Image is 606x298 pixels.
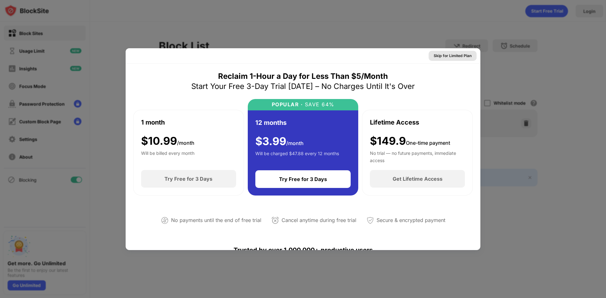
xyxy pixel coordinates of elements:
div: 1 month [141,118,165,127]
div: Skip for Limited Plan [434,53,472,59]
img: cancel-anytime [271,217,279,224]
div: Start Your Free 3-Day Trial [DATE] – No Charges Until It's Over [191,81,415,91]
div: Reclaim 1-Hour a Day for Less Than $5/Month [218,71,388,81]
span: /month [286,140,304,146]
div: Get Lifetime Access [393,176,443,182]
div: No payments until the end of free trial [171,216,261,225]
div: Will be charged $47.88 every 12 months [255,150,339,163]
img: secured-payment [366,217,374,224]
div: $ 3.99 [255,135,304,148]
div: SAVE 64% [303,102,335,108]
div: Trusted by over 1,000,000+ productive users [133,235,473,265]
span: One-time payment [406,140,450,146]
div: POPULAR · [272,102,303,108]
span: /month [177,140,194,146]
div: Secure & encrypted payment [377,216,445,225]
div: No trial — no future payments, immediate access [370,150,465,162]
div: Lifetime Access [370,118,419,127]
div: Will be billed every month [141,150,194,162]
div: 12 months [255,118,287,127]
div: Try Free for 3 Days [164,176,212,182]
img: not-paying [161,217,169,224]
div: $ 10.99 [141,135,194,148]
div: $149.9 [370,135,450,148]
div: Cancel anytime during free trial [282,216,356,225]
div: Try Free for 3 Days [279,176,327,182]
